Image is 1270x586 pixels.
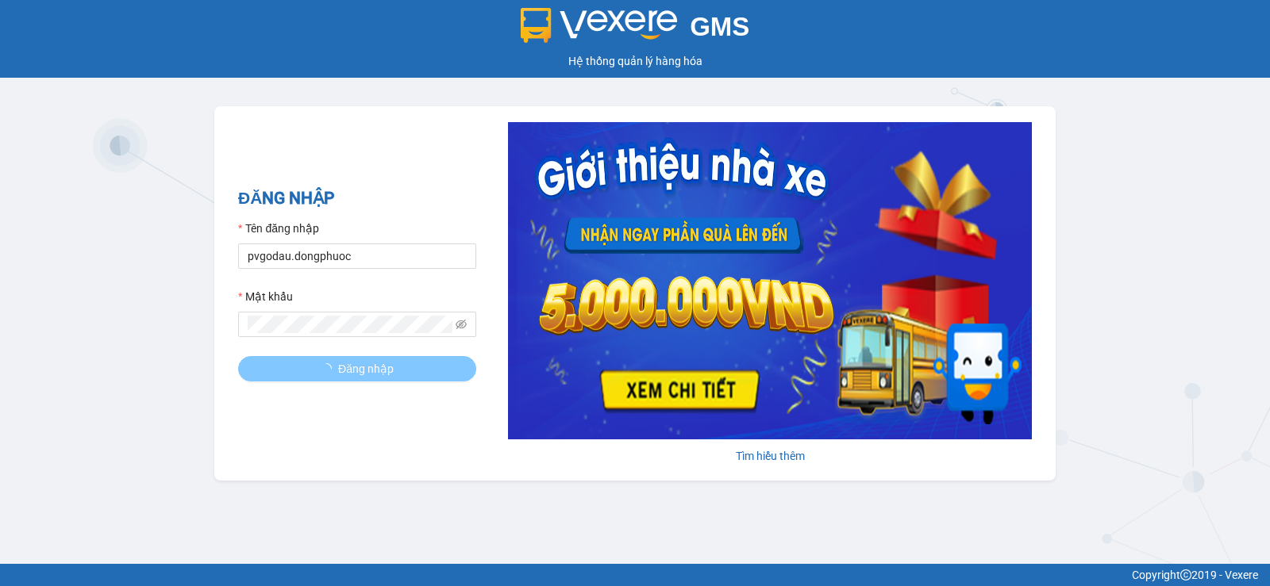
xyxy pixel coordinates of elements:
input: Mật khẩu [248,316,452,333]
div: Copyright 2019 - Vexere [12,566,1258,584]
div: Hệ thống quản lý hàng hóa [4,52,1266,70]
span: copyright [1180,569,1191,580]
a: GMS [521,24,750,36]
input: Tên đăng nhập [238,243,476,269]
img: logo 2 [521,8,678,43]
span: Đăng nhập [338,360,394,377]
label: Mật khẩu [238,288,293,305]
div: Tìm hiểu thêm [508,447,1032,465]
button: Đăng nhập [238,356,476,381]
span: GMS [690,12,749,41]
label: Tên đăng nhập [238,220,319,237]
img: banner-0 [508,122,1032,439]
h2: ĐĂNG NHẬP [238,186,476,212]
span: loading [321,363,338,374]
span: eye-invisible [456,319,467,330]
